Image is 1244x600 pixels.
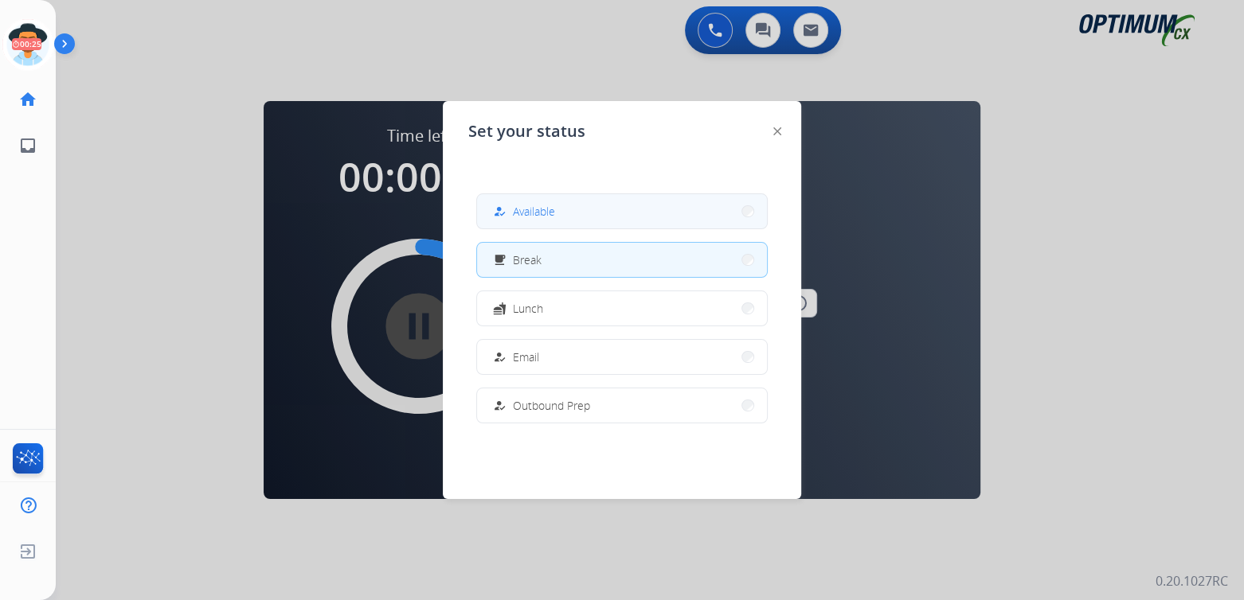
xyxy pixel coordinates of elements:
button: Available [477,194,767,228]
mat-icon: how_to_reg [493,350,507,364]
img: close-button [773,127,781,135]
mat-icon: inbox [18,136,37,155]
button: Lunch [477,291,767,325]
button: Email [477,340,767,374]
mat-icon: how_to_reg [493,399,507,412]
p: 0.20.1027RC [1156,571,1228,590]
span: Break [513,251,542,268]
span: Set your status [468,120,585,142]
mat-icon: free_breakfast [493,253,507,267]
mat-icon: home [18,90,37,109]
mat-icon: how_to_reg [493,205,507,218]
span: Available [513,203,555,220]
span: Lunch [513,300,543,317]
button: Outbound Prep [477,388,767,423]
button: Break [477,243,767,277]
span: Outbound Prep [513,397,590,414]
mat-icon: fastfood [493,302,507,315]
span: Email [513,349,539,365]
